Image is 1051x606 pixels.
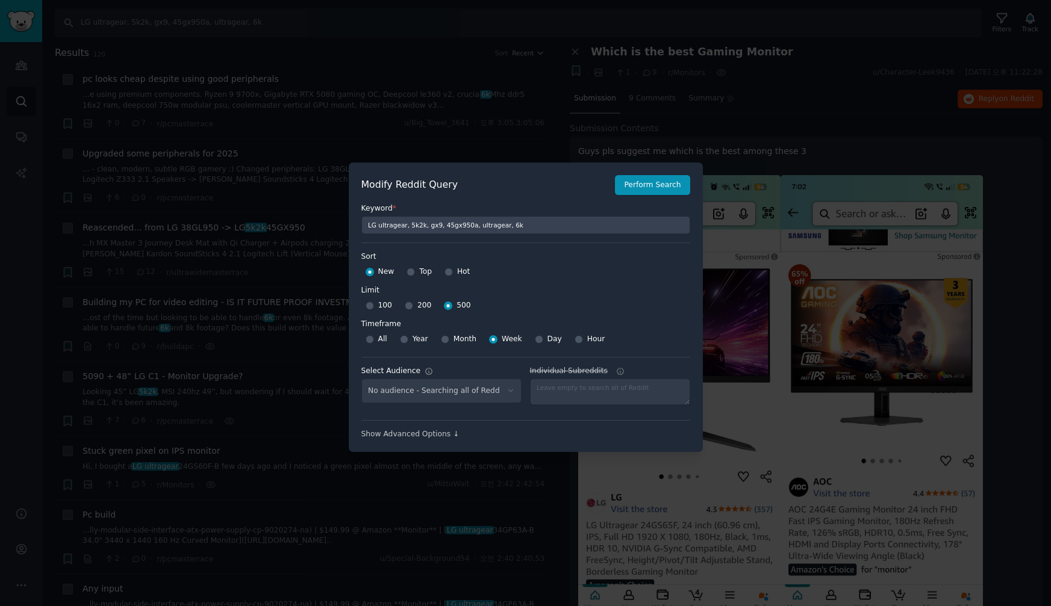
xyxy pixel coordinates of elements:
[361,429,690,440] div: Show Advanced Options ↓
[378,267,395,277] span: New
[361,252,690,262] label: Sort
[413,334,428,345] span: Year
[378,300,392,311] span: 100
[361,216,690,234] input: Keyword to search on Reddit
[361,203,690,214] label: Keyword
[361,178,609,193] h2: Modify Reddit Query
[378,334,387,345] span: All
[457,267,470,277] span: Hot
[361,285,379,296] div: Limit
[615,175,690,196] button: Perform Search
[361,315,690,330] label: Timeframe
[417,300,431,311] span: 200
[547,334,562,345] span: Day
[419,267,432,277] span: Top
[454,334,476,345] span: Month
[502,334,522,345] span: Week
[530,366,690,377] label: Individual Subreddits
[361,366,421,377] div: Select Audience
[457,300,470,311] span: 500
[587,334,605,345] span: Hour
